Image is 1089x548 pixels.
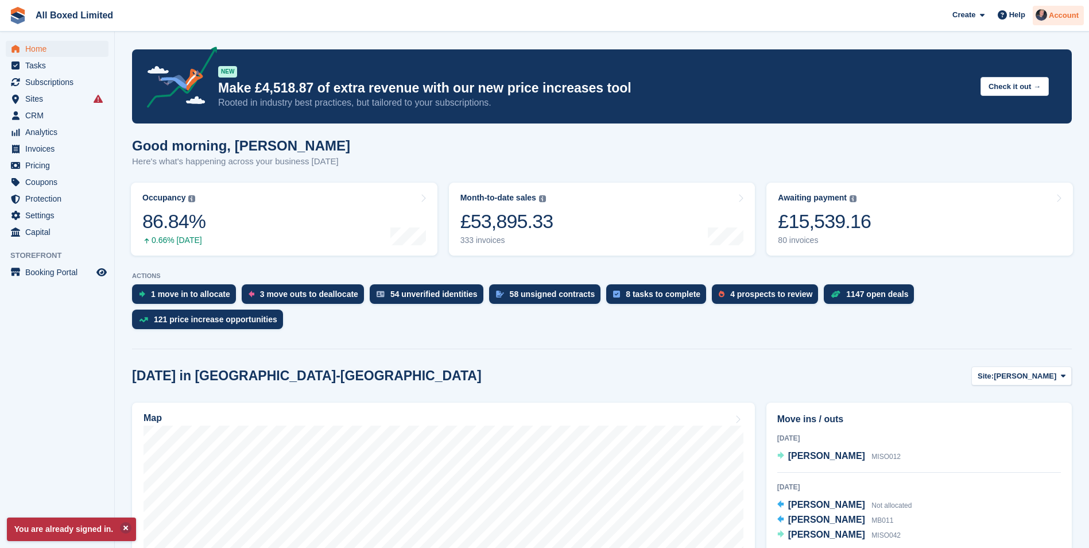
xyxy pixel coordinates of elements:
[489,284,607,310] a: 58 unsigned contracts
[137,47,218,112] img: price-adjustments-announcement-icon-8257ccfd72463d97f412b2fc003d46551f7dbcb40ab6d574587a9cd5c0d94...
[132,155,350,168] p: Here's what's happening across your business [DATE]
[25,141,94,157] span: Invoices
[831,290,840,298] img: deal-1b604bf984904fb50ccaf53a9ad4b4a5d6e5aea283cecdc64d6e3604feb123c2.svg
[6,174,108,190] a: menu
[871,501,912,510] span: Not allocated
[730,290,812,299] div: 4 prospects to review
[6,191,108,207] a: menu
[218,80,971,97] p: Make £4,518.87 of extra revenue with our new price increases tool
[777,513,894,528] a: [PERSON_NAME] MB011
[846,290,908,299] div: 1147 open deals
[6,157,108,173] a: menu
[390,290,478,299] div: 54 unverified identities
[6,141,108,157] a: menu
[6,57,108,74] a: menu
[218,66,237,78] div: NEW
[712,284,824,310] a: 4 prospects to review
[151,290,230,299] div: 1 move in to allocate
[788,515,865,524] span: [PERSON_NAME]
[25,174,94,190] span: Coupons
[142,236,206,245] div: 0.66% [DATE]
[242,284,370,310] a: 3 move outs to deallocate
[994,371,1056,382] span: [PERSON_NAME]
[539,195,546,202] img: icon-info-grey-7440780725fd019a000dd9b08b2336e03edf1995a4989e88bcd33f0948082b44.svg
[871,531,901,539] span: MISO042
[777,449,901,464] a: [PERSON_NAME] MISO012
[132,368,482,384] h2: [DATE] in [GEOGRAPHIC_DATA]-[GEOGRAPHIC_DATA]
[25,107,94,124] span: CRM
[6,224,108,240] a: menu
[460,210,553,233] div: £53,895.33
[25,41,94,57] span: Home
[6,91,108,107] a: menu
[218,97,971,109] p: Rooted in industry best practices, but tailored to your subscriptions.
[25,224,94,240] span: Capital
[460,193,536,203] div: Month-to-date sales
[31,6,118,25] a: All Boxed Limited
[25,264,94,280] span: Booking Portal
[6,107,108,124] a: menu
[449,183,755,256] a: Month-to-date sales £53,895.33 333 invoices
[626,290,700,299] div: 8 tasks to complete
[496,291,504,298] img: contract_signature_icon-13c848040528278c33f63329250d36e43548de30e8caae1d1a13099fd9432cc5.svg
[719,291,724,298] img: prospect-51fa495bee0391a8d652442698ab0144808aea92771e9ea1ae160a38d050c398.svg
[6,264,108,280] a: menu
[154,315,277,324] div: 121 price increase opportunities
[377,291,385,298] img: verify_identity-adf6edd0f0f0b5bbfe63781bf79b02c33cf7c696d77639b501bdc392416b5a36.svg
[777,433,1061,443] div: [DATE]
[1009,9,1025,21] span: Help
[7,518,136,541] p: You are already signed in.
[249,291,254,298] img: move_outs_to_deallocate_icon-f764333ba52eb49d3ac5e1228854f67142a1ed5810a6f6cc68b1a99e826820c5.svg
[777,498,912,513] a: [PERSON_NAME] Not allocated
[850,195,857,202] img: icon-info-grey-7440780725fd019a000dd9b08b2336e03edf1995a4989e88bcd33f0948082b44.svg
[778,236,871,245] div: 80 invoices
[142,210,206,233] div: 86.84%
[95,265,108,279] a: Preview store
[6,124,108,140] a: menu
[510,290,595,299] div: 58 unsigned contracts
[871,453,901,461] span: MISO012
[978,371,994,382] span: Site:
[871,516,893,524] span: MB011
[6,207,108,223] a: menu
[25,57,94,74] span: Tasks
[788,451,865,461] span: [PERSON_NAME]
[460,236,553,245] div: 333 invoices
[25,157,94,173] span: Pricing
[25,207,94,223] span: Settings
[1049,10,1079,21] span: Account
[613,291,620,298] img: task-75834270c22a3079a89374b754ae025e5fb1db73e45f91037f5363f120a921f8.svg
[606,284,712,310] a: 8 tasks to complete
[25,74,94,90] span: Subscriptions
[25,124,94,140] span: Analytics
[777,528,901,543] a: [PERSON_NAME] MISO042
[9,7,26,24] img: stora-icon-8386f47178a22dfd0bd8f6a31ec36ba5ce8667c1dd55bd0f319d3a0aa187defe.svg
[132,284,242,310] a: 1 move in to allocate
[142,193,185,203] div: Occupancy
[139,317,148,322] img: price_increase_opportunities-93ffe204e8149a01c8c9dc8f82e8f89637d9d84a8eef4429ea346261dce0b2c0.svg
[6,74,108,90] a: menu
[788,500,865,510] span: [PERSON_NAME]
[777,482,1061,492] div: [DATE]
[132,310,289,335] a: 121 price increase opportunities
[144,413,162,423] h2: Map
[1036,9,1047,21] img: Dan Goss
[971,366,1072,385] button: Site: [PERSON_NAME]
[131,183,437,256] a: Occupancy 86.84% 0.66% [DATE]
[94,94,103,103] i: Smart entry sync failures have occurred
[132,272,1072,280] p: ACTIONS
[952,9,975,21] span: Create
[25,191,94,207] span: Protection
[824,284,920,310] a: 1147 open deals
[10,250,114,261] span: Storefront
[260,290,358,299] div: 3 move outs to deallocate
[981,77,1049,96] button: Check it out →
[25,91,94,107] span: Sites
[788,530,865,539] span: [PERSON_NAME]
[139,291,145,298] img: move_ins_to_allocate_icon-fdf77a2bb77ea45bf5b3d319d69a93e2d87916cf1d5bf7949dd705db3b84f3ca.svg
[766,183,1073,256] a: Awaiting payment £15,539.16 80 invoices
[370,284,489,310] a: 54 unverified identities
[188,195,195,202] img: icon-info-grey-7440780725fd019a000dd9b08b2336e03edf1995a4989e88bcd33f0948082b44.svg
[6,41,108,57] a: menu
[777,412,1061,426] h2: Move ins / outs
